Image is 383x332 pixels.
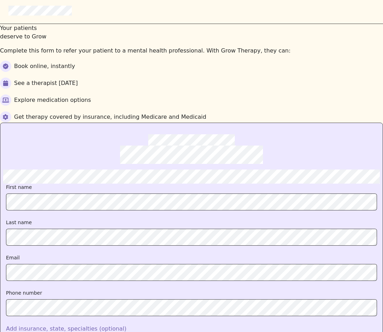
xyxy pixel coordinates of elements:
label: First name [6,184,32,191]
label: Phone number [6,289,42,296]
div: See a therapist [DATE] [14,79,78,87]
div: Explore medication options [14,96,91,104]
label: Email [6,254,20,261]
div: Book online, instantly [14,62,75,70]
div: Get therapy covered by insurance, including Medicare and Medicaid [14,113,206,121]
label: Last name [6,219,32,226]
